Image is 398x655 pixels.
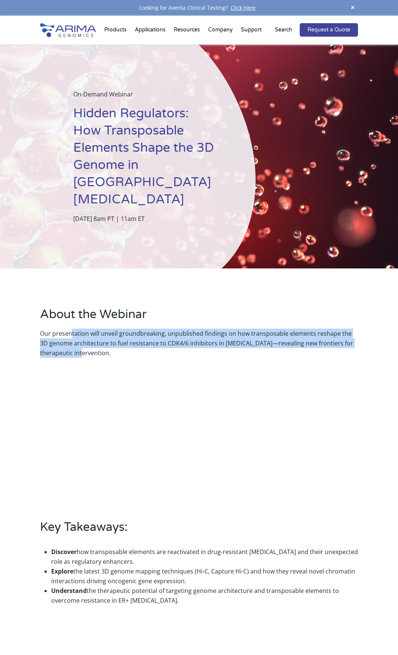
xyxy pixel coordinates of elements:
[40,306,358,329] h2: About the Webinar
[51,566,358,586] p: the latest 3D genome mapping techniques (Hi-C, Capture Hi-C) and how they reveal novel chromatin ...
[51,548,77,556] strong: Discover
[73,214,218,224] p: [DATE] 8am PT | 11am ET
[51,587,87,595] strong: Understand
[73,105,218,214] h1: Hidden Regulators: How Transposable Elements Shape the 3D Genome in [GEOGRAPHIC_DATA] [MEDICAL_DATA]
[40,23,96,37] img: Arima-Genomics-logo
[73,89,218,105] p: On-Demand Webinar
[51,567,73,575] strong: Explore
[228,4,259,11] a: Click Here
[51,586,358,605] p: the therapeutic potential of targeting genome architecture and transposable elements to overcome ...
[40,3,358,13] div: Looking for Aventa Clinical Testing?
[40,329,358,358] p: Our presentation will unveil groundbreaking, unpublished findings on how transposable elements re...
[40,519,358,541] h2: Key Takeaways:
[275,25,292,35] p: Search
[300,23,358,37] a: Request a Quote
[72,366,327,510] iframe: Hidden Regulators: How Transposable Elements Shape the 3D Genome in Resistant Breast Cancer
[51,547,358,566] p: how transposable elements are reactivated in drug-resistant [MEDICAL_DATA] and their unexpected r...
